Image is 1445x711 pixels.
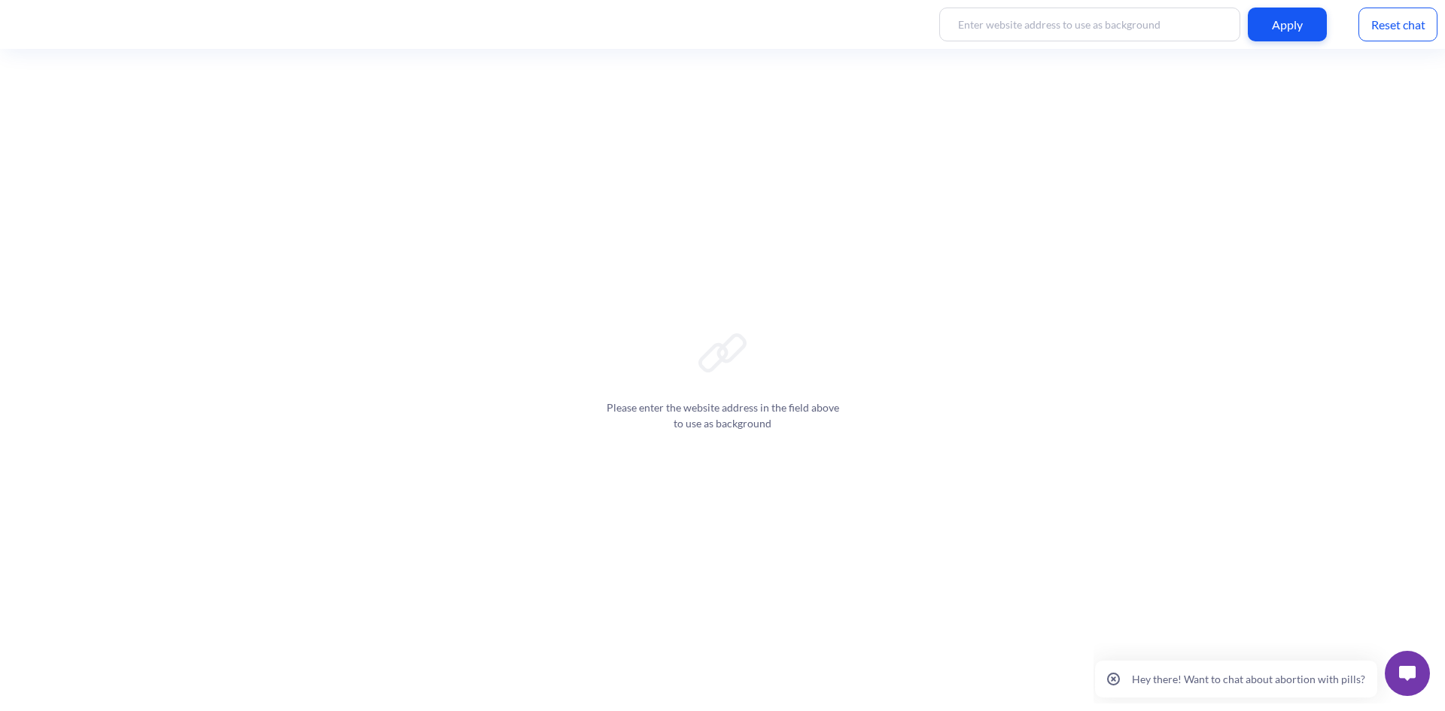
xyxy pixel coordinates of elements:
[14,29,26,42] span: close popup - button
[38,29,272,42] p: Hey there! Want to chat about abortion with pills?
[939,8,1240,41] input: Enter website address to use as background
[1248,8,1327,41] div: Apply
[2,17,284,54] button: popup message: Hey there! Want to chat about abortion with pills?
[306,23,322,38] img: open widget
[602,400,843,431] p: Please enter the website address in the field above to use as background
[1358,8,1437,41] div: Reset chat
